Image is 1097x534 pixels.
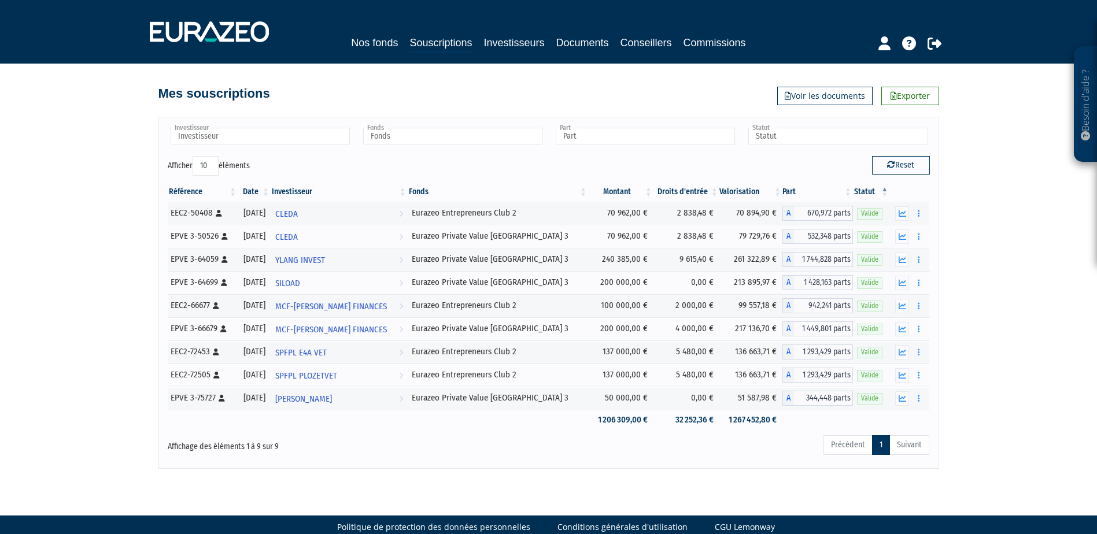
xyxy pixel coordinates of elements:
[782,275,794,290] span: A
[271,340,408,364] a: SPFPL E4A VET
[412,346,584,358] div: Eurazeo Entrepreneurs Club 2
[150,21,269,42] img: 1732889491-logotype_eurazeo_blanc_rvb.png
[719,364,783,387] td: 136 663,71 €
[653,202,719,225] td: 2 838,48 €
[242,392,267,404] div: [DATE]
[653,225,719,248] td: 2 838,48 €
[275,203,298,225] span: CLEDA
[409,35,472,53] a: Souscriptions
[620,35,672,51] a: Conseillers
[271,202,408,225] a: CLEDA
[213,372,220,379] i: [Français] Personne physique
[588,202,653,225] td: 70 962,00 €
[399,227,403,248] i: Voir l'investisseur
[399,342,403,364] i: Voir l'investisseur
[408,182,588,202] th: Fonds: activer pour trier la colonne par ordre croissant
[193,156,219,176] select: Afficheréléments
[271,317,408,340] a: MCF-[PERSON_NAME] FINANCES
[715,521,775,533] a: CGU Lemonway
[242,346,267,358] div: [DATE]
[719,202,783,225] td: 70 894,90 €
[275,365,337,387] span: SPFPL PLOZETVET
[219,395,225,402] i: [Français] Personne physique
[216,210,222,217] i: [Français] Personne physique
[653,294,719,317] td: 2 000,00 €
[719,317,783,340] td: 217 136,70 €
[777,87,873,105] a: Voir les documents
[242,230,267,242] div: [DATE]
[275,319,387,340] span: MCF-[PERSON_NAME] FINANCES
[857,277,882,288] span: Valide
[853,182,890,202] th: Statut : activer pour trier la colonne par ordre d&eacute;croissant
[213,302,219,309] i: [Français] Personne physique
[271,182,408,202] th: Investisseur: activer pour trier la colonne par ordre croissant
[556,35,609,51] a: Documents
[782,275,853,290] div: A - Eurazeo Private Value Europe 3
[881,87,939,105] a: Exporter
[653,340,719,364] td: 5 480,00 €
[719,225,783,248] td: 79 729,76 €
[857,393,882,404] span: Valide
[794,298,853,313] span: 942,241 parts
[275,388,332,410] span: [PERSON_NAME]
[399,273,403,294] i: Voir l'investisseur
[794,391,853,406] span: 344,448 parts
[242,322,267,335] div: [DATE]
[872,435,890,455] a: 1
[275,227,298,248] span: CLEDA
[171,369,234,381] div: EEC2-72505
[171,276,234,288] div: EPVE 3-64699
[719,340,783,364] td: 136 663,71 €
[275,273,300,294] span: SILOAD
[275,342,327,364] span: SPFPL E4A VET
[719,387,783,410] td: 51 587,98 €
[399,296,403,317] i: Voir l'investisseur
[213,348,219,355] i: [Français] Personne physique
[483,35,544,51] a: Investisseurs
[412,392,584,404] div: Eurazeo Private Value [GEOGRAPHIC_DATA] 3
[171,322,234,335] div: EPVE 3-66679
[794,344,853,359] span: 1 293,429 parts
[719,410,783,430] td: 1 267 452,80 €
[1079,53,1092,157] p: Besoin d'aide ?
[782,229,853,244] div: A - Eurazeo Private Value Europe 3
[782,298,853,313] div: A - Eurazeo Entrepreneurs Club 2
[242,207,267,219] div: [DATE]
[168,434,475,453] div: Affichage des éléments 1 à 9 sur 9
[221,279,227,286] i: [Français] Personne physique
[857,370,882,381] span: Valide
[171,207,234,219] div: EEC2-50408
[794,368,853,383] span: 1 293,429 parts
[588,410,653,430] td: 1 206 309,00 €
[653,317,719,340] td: 4 000,00 €
[275,296,387,317] span: MCF-[PERSON_NAME] FINANCES
[782,391,853,406] div: A - Eurazeo Private Value Europe 3
[171,346,234,358] div: EEC2-72453
[719,271,783,294] td: 213 895,97 €
[588,387,653,410] td: 50 000,00 €
[412,369,584,381] div: Eurazeo Entrepreneurs Club 2
[782,252,853,267] div: A - Eurazeo Private Value Europe 3
[794,252,853,267] span: 1 744,828 parts
[399,319,403,340] i: Voir l'investisseur
[782,344,794,359] span: A
[588,182,653,202] th: Montant: activer pour trier la colonne par ordre croissant
[271,248,408,271] a: YLANG INVEST
[857,208,882,219] span: Valide
[653,248,719,271] td: 9 615,40 €
[242,276,267,288] div: [DATE]
[653,364,719,387] td: 5 480,00 €
[782,252,794,267] span: A
[412,322,584,335] div: Eurazeo Private Value [GEOGRAPHIC_DATA] 3
[271,225,408,248] a: CLEDA
[857,254,882,265] span: Valide
[221,256,228,263] i: [Français] Personne physique
[782,321,794,336] span: A
[588,271,653,294] td: 200 000,00 €
[168,156,250,176] label: Afficher éléments
[412,299,584,311] div: Eurazeo Entrepreneurs Club 2
[588,364,653,387] td: 137 000,00 €
[158,87,270,101] h4: Mes souscriptions
[171,392,234,404] div: EPVE 3-75727
[653,387,719,410] td: 0,00 €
